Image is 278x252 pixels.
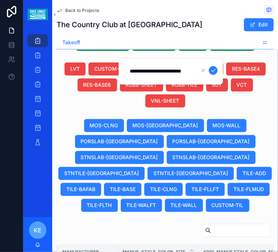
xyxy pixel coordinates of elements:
[148,167,234,180] button: STNTILE-[GEOGRAPHIC_DATA]
[173,138,250,145] span: PORSLAB-[GEOGRAPHIC_DATA]
[83,81,111,88] span: RES-BASE6
[242,170,266,177] span: TILE-ADD
[94,65,128,73] span: CUSTOM-LVT
[232,65,260,73] span: RES-BASE4
[75,135,164,148] button: PORSLAB-[GEOGRAPHIC_DATA]
[90,122,118,129] span: MOS-CLNG
[65,8,99,13] span: Back to Projects
[104,183,141,196] button: TILE-BASE
[81,154,158,161] span: STNSLAB-[GEOGRAPHIC_DATA]
[165,199,203,212] button: TILE-WALL
[237,81,247,88] span: VCT
[57,8,99,13] a: Back to Projects
[78,78,117,91] button: RES-BASE6
[166,78,203,91] button: RUBB-TILE
[207,119,246,132] button: MOS-WALL
[121,199,162,212] button: TILE-WALFT
[191,186,219,193] span: TILE-FLLFT
[84,119,124,132] button: MOS-CLNG
[150,186,177,193] span: TILE-CLNG
[62,39,80,46] span: Takeoff
[64,170,139,177] span: STNTILE-[GEOGRAPHIC_DATA]
[65,62,86,75] button: LVT
[153,170,228,177] span: STNTILE-[GEOGRAPHIC_DATA]
[57,20,202,30] h1: The Country Club at [GEOGRAPHIC_DATA]
[167,151,256,164] button: STNSLAB-[GEOGRAPHIC_DATA]
[237,167,272,180] button: TILE-ADD
[23,29,52,158] div: scrollable content
[186,183,225,196] button: TILE-FLLFT
[81,199,118,212] button: TILE-FLTH
[120,78,163,91] button: RUBB-SHEET
[110,186,136,193] span: TILE-BASE
[127,119,204,132] button: MOS-[GEOGRAPHIC_DATA]
[172,81,198,88] span: RUBB-TILE
[206,78,228,91] button: SDT
[167,135,256,148] button: PORSLAB-[GEOGRAPHIC_DATA]
[87,202,112,209] span: TILE-FLTH
[126,81,157,88] span: RUBB-SHEET
[58,167,145,180] button: STNTILE-[GEOGRAPHIC_DATA]
[228,183,270,196] button: TILE-FLMUD
[126,202,156,209] span: TILE-WALFT
[231,78,253,91] button: VCT
[133,122,198,129] span: MOS-[GEOGRAPHIC_DATA]
[173,154,250,161] span: STNSLAB-[GEOGRAPHIC_DATA]
[171,202,197,209] span: TILE-WALL
[88,62,134,75] button: CUSTOM-LVT
[28,9,47,20] img: App logo
[70,65,80,73] span: LVT
[66,186,95,193] span: TILE-BAFAB
[206,199,249,212] button: CUSTOM-TIL
[34,226,42,235] span: KE
[212,81,222,88] span: SDT
[145,94,185,107] button: VNL-SHEET
[233,186,264,193] span: TILE-FLMUD
[61,183,101,196] button: TILE-BAFAB
[213,122,241,129] span: MOS-WALL
[81,138,158,145] span: PORSLAB-[GEOGRAPHIC_DATA]
[144,183,183,196] button: TILE-CLNG
[151,97,179,104] span: VNL-SHEET
[75,151,164,164] button: STNSLAB-[GEOGRAPHIC_DATA]
[226,62,266,75] button: RES-BASE4
[244,18,274,31] button: Edit
[212,202,244,209] span: CUSTOM-TIL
